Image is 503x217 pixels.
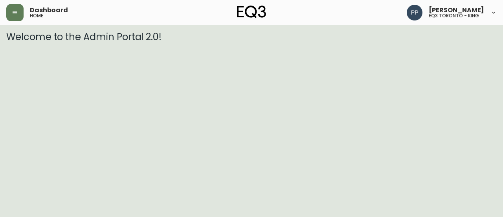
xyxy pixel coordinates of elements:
h3: Welcome to the Admin Portal 2.0! [6,32,497,43]
span: [PERSON_NAME] [429,7,484,13]
img: logo [237,6,266,18]
h5: eq3 toronto - king [429,13,479,18]
span: Dashboard [30,7,68,13]
h5: home [30,13,43,18]
img: 93ed64739deb6bac3372f15ae91c6632 [407,5,422,20]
